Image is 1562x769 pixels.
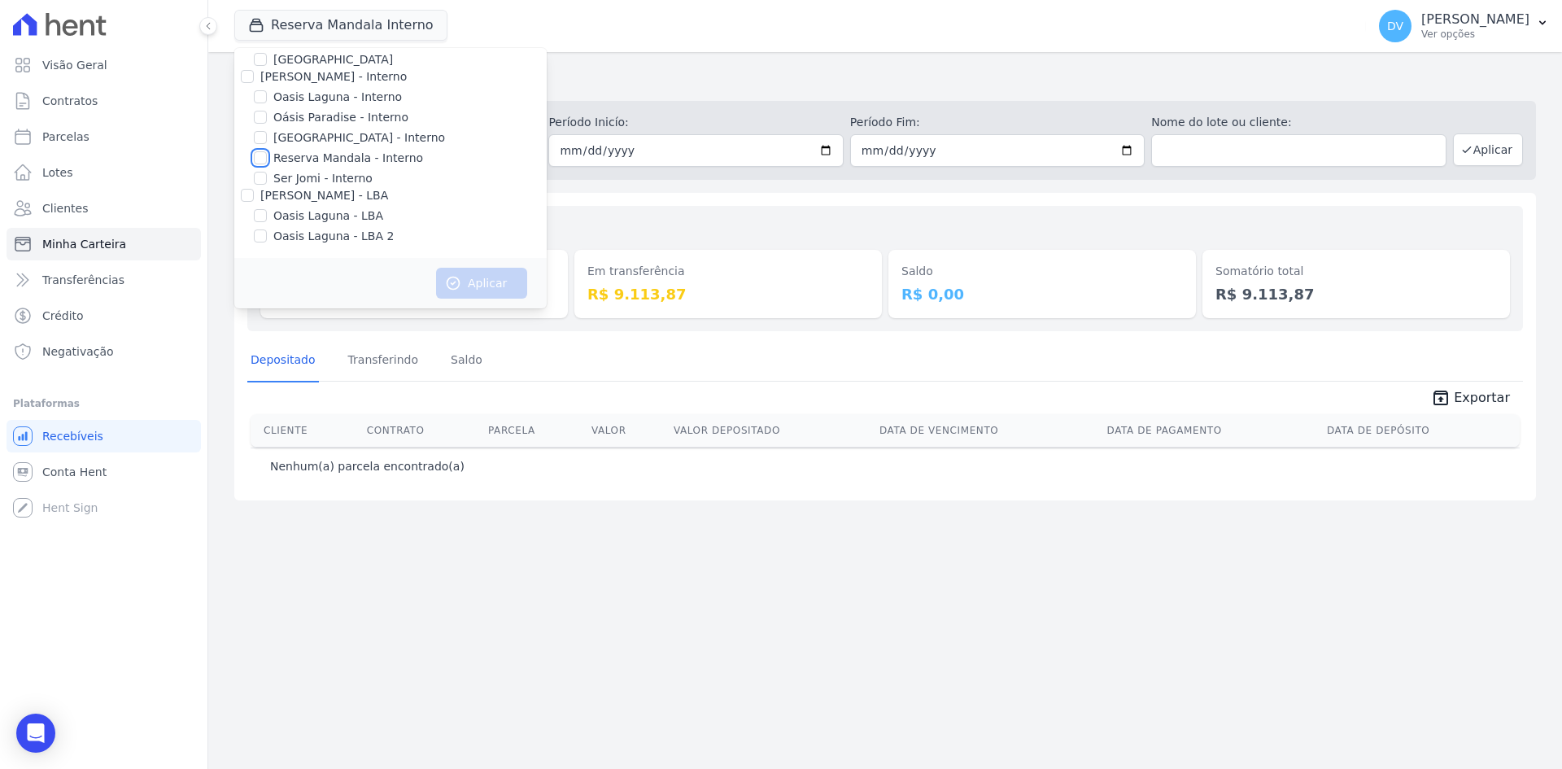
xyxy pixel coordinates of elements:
[13,394,194,413] div: Plataformas
[273,129,445,146] label: [GEOGRAPHIC_DATA] - Interno
[587,283,869,305] dd: R$ 9.113,87
[1101,414,1320,447] th: Data de Pagamento
[270,458,465,474] p: Nenhum(a) parcela encontrado(a)
[360,414,482,447] th: Contrato
[273,51,393,68] label: [GEOGRAPHIC_DATA]
[7,120,201,153] a: Parcelas
[7,156,201,189] a: Lotes
[548,114,843,131] label: Período Inicío:
[273,208,383,225] label: Oasis Laguna - LBA
[1320,414,1520,447] th: Data de Depósito
[7,456,201,488] a: Conta Hent
[901,263,1183,280] dt: Saldo
[42,57,107,73] span: Visão Geral
[42,428,103,444] span: Recebíveis
[42,93,98,109] span: Contratos
[273,170,373,187] label: Ser Jomi - Interno
[7,228,201,260] a: Minha Carteira
[273,228,394,245] label: Oasis Laguna - LBA 2
[1418,388,1523,411] a: unarchive Exportar
[273,109,408,126] label: Oásis Paradise - Interno
[42,272,124,288] span: Transferências
[667,414,873,447] th: Valor Depositado
[42,129,89,145] span: Parcelas
[7,335,201,368] a: Negativação
[42,200,88,216] span: Clientes
[7,192,201,225] a: Clientes
[7,49,201,81] a: Visão Geral
[42,464,107,480] span: Conta Hent
[1215,283,1497,305] dd: R$ 9.113,87
[1431,388,1451,408] i: unarchive
[7,85,201,117] a: Contratos
[251,414,360,447] th: Cliente
[42,308,84,324] span: Crédito
[7,420,201,452] a: Recebíveis
[273,89,402,106] label: Oasis Laguna - Interno
[482,414,585,447] th: Parcela
[1454,388,1510,408] span: Exportar
[247,340,319,382] a: Depositado
[42,164,73,181] span: Lotes
[585,414,667,447] th: Valor
[1215,263,1497,280] dt: Somatório total
[42,343,114,360] span: Negativação
[436,268,527,299] button: Aplicar
[234,65,1536,94] h2: Minha Carteira
[1453,133,1523,166] button: Aplicar
[42,236,126,252] span: Minha Carteira
[1421,28,1529,41] p: Ver opções
[345,340,422,382] a: Transferindo
[1387,20,1403,32] span: DV
[850,114,1145,131] label: Período Fim:
[7,299,201,332] a: Crédito
[273,150,423,167] label: Reserva Mandala - Interno
[1421,11,1529,28] p: [PERSON_NAME]
[7,264,201,296] a: Transferências
[260,70,407,83] label: [PERSON_NAME] - Interno
[447,340,486,382] a: Saldo
[260,189,388,202] label: [PERSON_NAME] - LBA
[901,283,1183,305] dd: R$ 0,00
[16,714,55,753] div: Open Intercom Messenger
[234,10,447,41] button: Reserva Mandala Interno
[1151,114,1446,131] label: Nome do lote ou cliente:
[873,414,1101,447] th: Data de Vencimento
[1366,3,1562,49] button: DV [PERSON_NAME] Ver opções
[587,263,869,280] dt: Em transferência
